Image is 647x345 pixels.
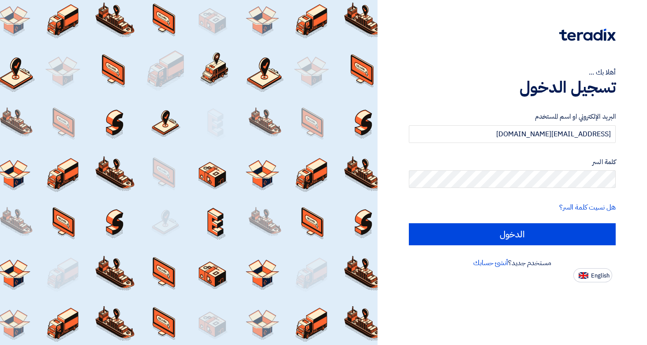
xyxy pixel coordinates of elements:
[409,157,616,167] label: كلمة السر
[473,258,508,268] a: أنشئ حسابك
[579,272,588,279] img: en-US.png
[409,67,616,78] div: أهلا بك ...
[559,29,616,41] img: Teradix logo
[409,112,616,122] label: البريد الإلكتروني او اسم المستخدم
[591,273,610,279] span: English
[559,202,616,213] a: هل نسيت كلمة السر؟
[409,258,616,268] div: مستخدم جديد؟
[573,268,612,282] button: English
[409,78,616,97] h1: تسجيل الدخول
[409,125,616,143] input: أدخل بريد العمل الإلكتروني او اسم المستخدم الخاص بك ...
[409,223,616,245] input: الدخول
